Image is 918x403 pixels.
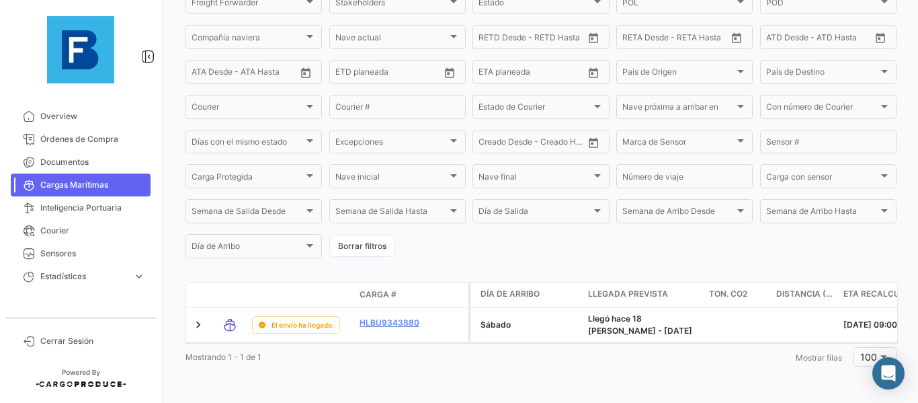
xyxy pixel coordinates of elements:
span: País de Origen [622,69,735,79]
span: Inteligencia Portuaria [40,202,145,214]
span: Nave inicial [335,174,448,184]
datatable-header-cell: Día de Arribo [475,283,583,307]
a: Sensores [11,242,151,265]
span: Distancia (KM) [776,288,833,300]
span: Cargas Marítimas [40,179,145,191]
span: Carga Protegida [192,174,304,184]
span: Excepciones [335,139,448,149]
a: HLBU9343880 [360,317,429,329]
input: Desde [622,34,646,44]
a: Expand/Collapse Row [192,318,205,332]
span: Cerrar Sesión [40,335,145,347]
span: Día de Arribo [192,244,304,253]
span: Carga con sensor [766,174,878,184]
span: Documentos [40,156,145,168]
input: Desde [478,34,503,44]
span: El envío ha llegado. [272,320,334,330]
button: Open calendar [296,63,316,83]
input: Desde [478,69,503,79]
span: Carga # [360,289,397,301]
span: [DATE] 09:00 [843,320,897,330]
button: Open calendar [583,133,603,153]
span: Nave próxima a arribar en [622,104,735,114]
span: Día de Arribo [481,288,540,300]
span: Compañía naviera [192,34,304,44]
input: Hasta [512,34,562,44]
a: Documentos [11,151,151,174]
span: Courier [40,225,145,237]
span: Estadísticas [40,270,128,283]
datatable-header-cell: Carga # [354,283,435,306]
span: Ton. CO2 [709,288,747,300]
span: Llegada prevista [588,288,668,300]
span: Marca de Sensor [622,139,735,149]
span: País de Destino [766,69,878,79]
datatable-header-cell: Estado de Envio [247,289,354,300]
input: Creado Desde [478,139,524,149]
div: Abrir Intercom Messenger [872,357,905,390]
span: Día de Salida [478,209,591,218]
span: Sensores [40,248,145,260]
a: Órdenes de Compra [11,128,151,151]
a: Inteligencia Portuaria [11,196,151,219]
span: Nave actual [335,34,448,44]
datatable-header-cell: Llegada prevista [583,283,704,307]
span: Mostrar filas [796,353,842,363]
button: Open calendar [583,63,603,83]
span: 100 [860,351,877,363]
input: Desde [335,69,360,79]
button: Open calendar [440,63,460,83]
span: Días con el mismo estado [192,139,304,149]
datatable-header-cell: Ton. CO2 [704,283,771,307]
span: Con número de Courier [766,104,878,114]
img: 12429640-9da8-4fa2-92c4-ea5716e443d2.jpg [47,16,114,83]
datatable-header-cell: Distancia (KM) [771,283,838,307]
span: Courier [192,104,304,114]
span: Semana de Salida Hasta [335,209,448,218]
input: Hasta [369,69,419,79]
span: Órdenes de Compra [40,133,145,145]
span: Overview [40,110,145,122]
datatable-header-cell: Póliza [435,289,468,300]
a: Courier [11,219,151,242]
input: Hasta [512,69,562,79]
div: Llegó hace 18 [PERSON_NAME] - [DATE] [588,313,698,337]
button: Open calendar [870,28,890,48]
datatable-header-cell: Modo de Transporte [213,289,247,300]
span: Semana de Arribo Desde [622,209,735,218]
input: ATD Desde [766,34,808,44]
input: ATD Hasta [818,34,868,44]
span: Nave final [478,174,591,184]
span: Semana de Salida Desde [192,209,304,218]
span: Estado de Courier [478,104,591,114]
span: Semana de Arribo Hasta [766,209,878,218]
button: Open calendar [583,28,603,48]
a: Overview [11,105,151,128]
a: Cargas Marítimas [11,174,151,196]
span: expand_more [133,270,145,283]
input: ATA Desde [192,69,233,79]
button: Open calendar [726,28,747,48]
input: Creado Hasta [534,139,583,149]
span: Mostrando 1 - 1 de 1 [185,352,261,362]
input: ATA Hasta [242,69,292,79]
div: Sábado [481,319,577,331]
button: Borrar filtros [329,235,395,257]
input: Hasta [656,34,706,44]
